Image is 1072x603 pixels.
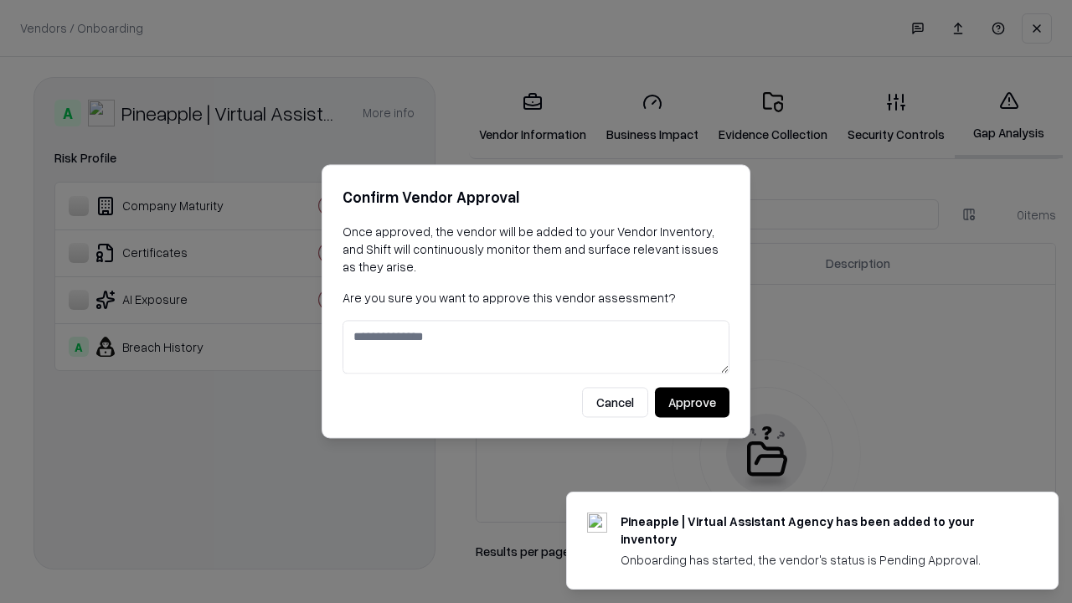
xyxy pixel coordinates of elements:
[655,388,729,418] button: Approve
[343,185,729,209] h2: Confirm Vendor Approval
[343,289,729,307] p: Are you sure you want to approve this vendor assessment?
[587,513,607,533] img: trypineapple.com
[621,551,1018,569] div: Onboarding has started, the vendor's status is Pending Approval.
[582,388,648,418] button: Cancel
[621,513,1018,548] div: Pineapple | Virtual Assistant Agency has been added to your inventory
[343,223,729,276] p: Once approved, the vendor will be added to your Vendor Inventory, and Shift will continuously mon...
